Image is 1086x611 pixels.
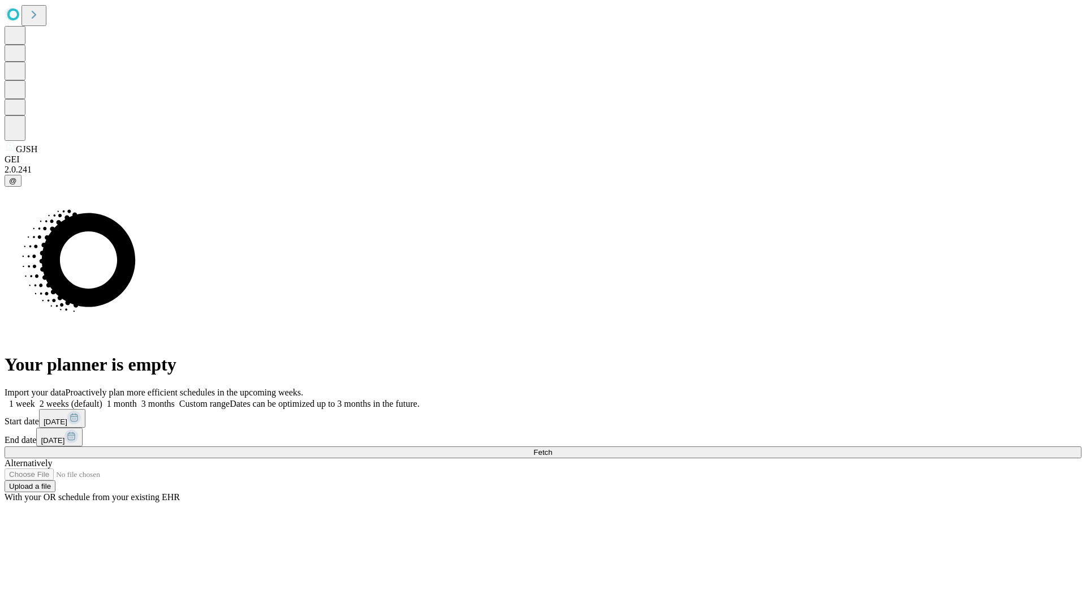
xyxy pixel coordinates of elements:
span: [DATE] [41,436,64,445]
span: Alternatively [5,458,52,468]
span: Custom range [179,399,230,408]
div: End date [5,428,1081,446]
div: 2.0.241 [5,165,1081,175]
span: Fetch [533,448,552,457]
span: 2 weeks (default) [40,399,102,408]
button: Upload a file [5,480,55,492]
span: Proactively plan more efficient schedules in the upcoming weeks. [66,388,303,397]
span: 3 months [141,399,175,408]
button: Fetch [5,446,1081,458]
span: GJSH [16,144,37,154]
span: [DATE] [44,418,67,426]
button: [DATE] [39,409,85,428]
div: Start date [5,409,1081,428]
span: Import your data [5,388,66,397]
span: 1 week [9,399,35,408]
h1: Your planner is empty [5,354,1081,375]
span: With your OR schedule from your existing EHR [5,492,180,502]
span: @ [9,177,17,185]
div: GEI [5,154,1081,165]
span: Dates can be optimized up to 3 months in the future. [230,399,419,408]
button: @ [5,175,21,187]
button: [DATE] [36,428,83,446]
span: 1 month [107,399,137,408]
